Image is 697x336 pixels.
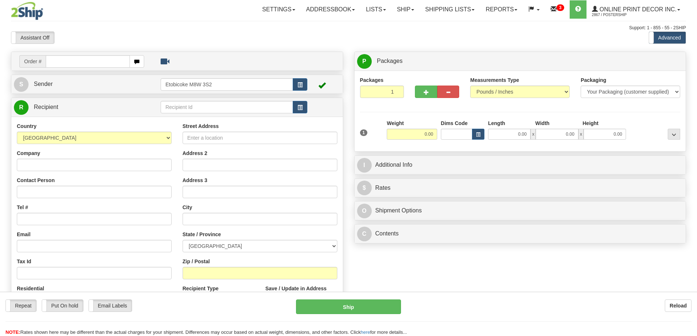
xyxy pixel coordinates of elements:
[14,100,145,115] a: R Recipient
[480,0,523,19] a: Reports
[17,258,31,265] label: Tax Id
[557,4,564,11] sup: 3
[34,81,53,87] span: Sender
[582,120,599,127] label: Height
[670,303,687,309] b: Reload
[17,177,55,184] label: Contact Person
[391,0,420,19] a: Ship
[17,204,28,211] label: Tel #
[357,54,683,69] a: P Packages
[42,300,83,312] label: Put On hold
[357,181,683,196] a: $Rates
[161,78,293,91] input: Sender Id
[357,181,372,195] span: $
[357,203,683,218] a: OShipment Options
[183,231,221,238] label: State / Province
[357,158,683,173] a: IAdditional Info
[680,131,696,205] iframe: chat widget
[6,300,36,312] label: Repeat
[361,329,370,335] a: here
[668,129,680,140] div: ...
[531,129,536,140] span: x
[535,120,550,127] label: Width
[598,6,677,12] span: Online Print Decor Inc.
[441,120,468,127] label: Dims Code
[17,150,40,157] label: Company
[14,100,29,115] span: R
[301,0,361,19] a: Addressbook
[488,120,505,127] label: Length
[265,285,337,299] label: Save / Update in Address Book
[34,104,58,110] span: Recipient
[257,0,301,19] a: Settings
[11,32,54,44] label: Assistant Off
[420,0,480,19] a: Shipping lists
[649,32,686,44] label: Advanced
[183,132,337,144] input: Enter a location
[89,300,132,312] label: Email Labels
[357,158,372,173] span: I
[183,122,219,130] label: Street Address
[578,129,584,140] span: x
[665,299,692,312] button: Reload
[5,329,20,335] span: NOTE:
[357,226,683,241] a: CContents
[357,227,372,241] span: C
[545,0,570,19] a: 3
[360,76,384,84] label: Packages
[581,76,606,84] label: Packaging
[183,150,207,157] label: Address 2
[161,101,293,113] input: Recipient Id
[587,0,686,19] a: Online Print Decor Inc. 2867 / PosterShip
[11,25,686,31] div: Support: 1 - 855 - 55 - 2SHIP
[17,122,37,130] label: Country
[19,55,46,68] span: Order #
[387,120,404,127] label: Weight
[183,285,219,292] label: Recipient Type
[357,54,372,69] span: P
[296,299,401,314] button: Ship
[183,204,192,211] label: City
[17,231,30,238] label: Email
[11,2,43,20] img: logo2867.jpg
[357,204,372,218] span: O
[360,129,368,136] span: 1
[17,285,44,292] label: Residential
[14,77,161,92] a: S Sender
[14,77,29,92] span: S
[183,177,207,184] label: Address 3
[360,0,391,19] a: Lists
[592,11,647,19] span: 2867 / PosterShip
[377,58,402,64] span: Packages
[470,76,519,84] label: Measurements Type
[183,258,210,265] label: Zip / Postal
